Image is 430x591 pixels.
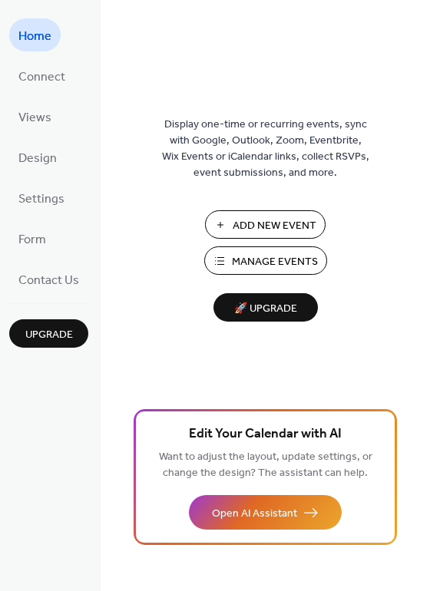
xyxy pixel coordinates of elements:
[204,246,327,275] button: Manage Events
[18,228,46,252] span: Form
[159,447,372,484] span: Want to adjust the layout, update settings, or change the design? The assistant can help.
[9,100,61,133] a: Views
[9,18,61,51] a: Home
[9,262,88,295] a: Contact Us
[213,293,318,322] button: 🚀 Upgrade
[9,319,88,348] button: Upgrade
[212,506,297,522] span: Open AI Assistant
[9,140,66,173] a: Design
[223,299,309,319] span: 🚀 Upgrade
[162,117,369,181] span: Display one-time or recurring events, sync with Google, Outlook, Zoom, Eventbrite, Wix Events or ...
[233,218,316,234] span: Add New Event
[18,269,79,292] span: Contact Us
[232,254,318,270] span: Manage Events
[18,147,57,170] span: Design
[18,187,64,211] span: Settings
[9,59,74,92] a: Connect
[25,327,73,343] span: Upgrade
[189,495,342,530] button: Open AI Assistant
[18,106,51,130] span: Views
[205,210,326,239] button: Add New Event
[9,222,55,255] a: Form
[9,181,74,214] a: Settings
[18,25,51,48] span: Home
[189,424,342,445] span: Edit Your Calendar with AI
[18,65,65,89] span: Connect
